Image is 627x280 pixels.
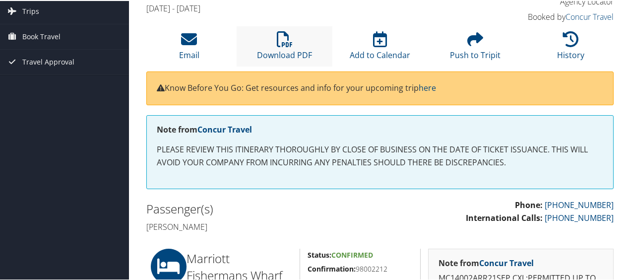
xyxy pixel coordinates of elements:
span: Book Travel [22,23,61,48]
a: Concur Travel [479,257,534,268]
strong: International Calls: [466,211,543,222]
a: History [557,36,584,60]
strong: Note from [439,257,534,268]
span: Travel Approval [22,49,74,73]
p: PLEASE REVIEW THIS ITINERARY THOROUGHLY BY CLOSE OF BUSINESS ON THE DATE OF TICKET ISSUANCE. THIS... [157,142,603,168]
span: Confirmed [331,249,373,259]
strong: Status: [308,249,331,259]
strong: Phone: [515,199,543,210]
a: Concur Travel [565,10,614,21]
a: Download PDF [257,36,312,60]
strong: Note from [157,123,252,134]
p: Know Before You Go: Get resources and info for your upcoming trip [157,81,603,94]
a: [PHONE_NUMBER] [545,211,614,222]
h4: [DATE] - [DATE] [146,2,493,13]
a: Concur Travel [197,123,252,134]
a: here [419,81,436,92]
a: Add to Calendar [350,36,410,60]
a: [PHONE_NUMBER] [545,199,614,210]
strong: Confirmation: [308,263,356,273]
a: Push to Tripit [450,36,501,60]
h4: [PERSON_NAME] [146,220,373,231]
a: Email [179,36,199,60]
h5: 98002212 [308,263,413,273]
h2: Passenger(s) [146,200,373,216]
h4: Booked by [508,10,614,21]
